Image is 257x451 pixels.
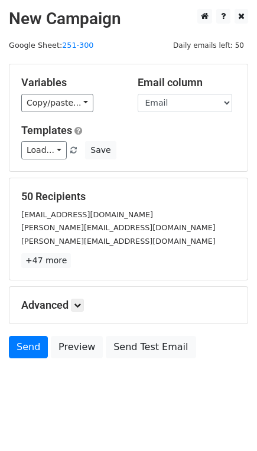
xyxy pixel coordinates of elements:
[51,336,103,358] a: Preview
[21,94,93,112] a: Copy/paste...
[85,141,116,159] button: Save
[138,76,236,89] h5: Email column
[21,253,71,268] a: +47 more
[21,237,216,246] small: [PERSON_NAME][EMAIL_ADDRESS][DOMAIN_NAME]
[21,210,153,219] small: [EMAIL_ADDRESS][DOMAIN_NAME]
[21,223,216,232] small: [PERSON_NAME][EMAIL_ADDRESS][DOMAIN_NAME]
[21,76,120,89] h5: Variables
[169,41,248,50] a: Daily emails left: 50
[9,336,48,358] a: Send
[106,336,196,358] a: Send Test Email
[198,394,257,451] iframe: Chat Widget
[21,124,72,136] a: Templates
[9,41,93,50] small: Google Sheet:
[21,299,236,312] h5: Advanced
[9,9,248,29] h2: New Campaign
[62,41,93,50] a: 251-300
[21,190,236,203] h5: 50 Recipients
[21,141,67,159] a: Load...
[169,39,248,52] span: Daily emails left: 50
